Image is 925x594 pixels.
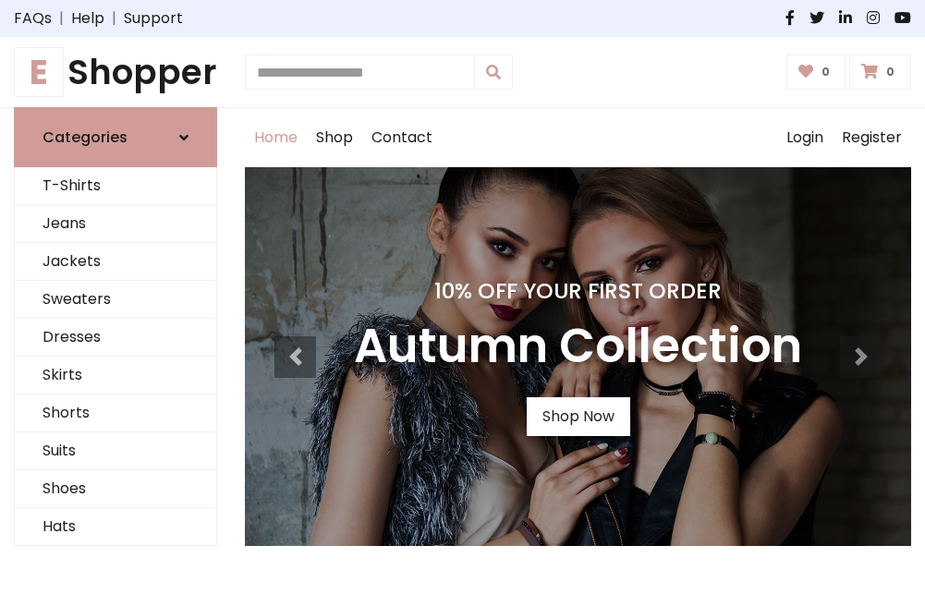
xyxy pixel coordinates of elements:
[354,278,802,304] h4: 10% Off Your First Order
[245,108,307,167] a: Home
[849,55,911,90] a: 0
[777,108,833,167] a: Login
[833,108,911,167] a: Register
[14,52,217,92] a: EShopper
[15,394,216,432] a: Shorts
[354,319,802,375] h3: Autumn Collection
[15,167,216,205] a: T-Shirts
[362,108,442,167] a: Contact
[14,47,64,97] span: E
[15,432,216,470] a: Suits
[15,357,216,394] a: Skirts
[43,128,128,146] h6: Categories
[15,470,216,508] a: Shoes
[527,397,630,436] a: Shop Now
[15,243,216,281] a: Jackets
[71,7,104,30] a: Help
[104,7,124,30] span: |
[15,508,216,546] a: Hats
[786,55,846,90] a: 0
[882,64,899,80] span: 0
[817,64,834,80] span: 0
[52,7,71,30] span: |
[15,319,216,357] a: Dresses
[15,205,216,243] a: Jeans
[14,7,52,30] a: FAQs
[15,281,216,319] a: Sweaters
[14,52,217,92] h1: Shopper
[307,108,362,167] a: Shop
[14,107,217,167] a: Categories
[124,7,183,30] a: Support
